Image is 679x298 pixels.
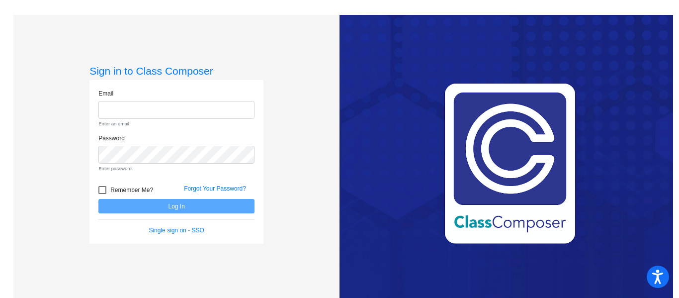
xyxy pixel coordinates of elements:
label: Password [98,134,125,143]
a: Forgot Your Password? [184,185,246,192]
button: Log In [98,199,255,213]
small: Enter password. [98,165,255,172]
span: Remember Me? [110,184,153,196]
a: Single sign on - SSO [149,227,204,234]
h3: Sign in to Class Composer [89,65,263,77]
small: Enter an email. [98,120,255,127]
label: Email [98,89,113,98]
